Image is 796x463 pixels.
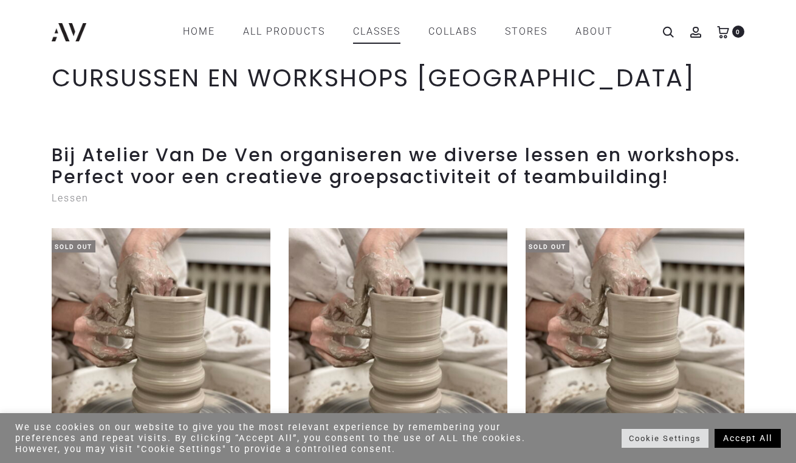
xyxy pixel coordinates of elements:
[52,63,744,92] h1: CURSUSSEN EN WORKSHOPS [GEOGRAPHIC_DATA]
[428,21,477,42] a: COLLABS
[52,144,744,188] h2: Bij Atelier Van De Ven organiseren we diverse lessen en workshops. Perfect voor een creatieve gro...
[52,188,744,209] p: Lessen
[717,26,729,37] a: 0
[622,429,709,448] a: Cookie Settings
[52,240,95,252] span: Sold Out
[183,21,215,42] a: Home
[15,422,551,454] div: We use cookies on our website to give you the most relevant experience by remembering your prefer...
[732,26,744,38] span: 0
[243,21,325,42] a: All products
[505,21,547,42] a: STORES
[526,240,569,252] span: Sold Out
[353,21,400,42] a: CLASSES
[715,429,781,448] a: Accept All
[575,21,613,42] a: ABOUT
